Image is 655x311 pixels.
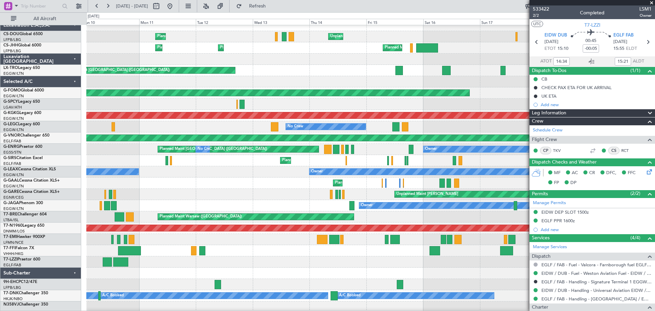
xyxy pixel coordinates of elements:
[3,224,23,228] span: T7-N1960
[82,19,139,25] div: Sun 10
[544,45,556,52] span: ETOT
[396,189,458,199] div: Unplanned Maint [PERSON_NAME]
[3,240,24,245] a: LFMN/NCE
[116,3,148,9] span: [DATE] - [DATE]
[385,43,492,53] div: Planned Maint [GEOGRAPHIC_DATA] ([GEOGRAPHIC_DATA])
[541,296,652,302] a: EGLF / FAB - Handling - [GEOGRAPHIC_DATA] / EGLF / FAB
[633,58,644,65] span: ALDT
[3,195,24,200] a: EGNR/CEG
[532,109,566,117] span: Leg Information
[532,67,566,75] span: Dispatch To-Dos
[540,58,552,65] span: ATOT
[3,302,19,307] span: N358VJ
[3,302,48,307] a: N358VJChallenger 350
[630,67,640,74] span: (1/1)
[3,212,17,216] span: T7-BRE
[544,39,558,45] span: [DATE]
[554,170,561,176] span: MF
[253,19,310,25] div: Wed 13
[630,234,640,241] span: (4/4)
[3,212,47,216] a: T7-BREChallenger 604
[3,257,17,261] span: T7-LZZI
[3,66,18,70] span: LX-TRO
[606,170,616,176] span: DFC,
[282,155,390,166] div: Planned Maint [GEOGRAPHIC_DATA] ([GEOGRAPHIC_DATA])
[532,117,543,125] span: Crew
[3,251,24,256] a: VHHH/HKG
[3,167,18,171] span: G-LEAX
[3,111,19,115] span: G-KGKG
[608,147,620,154] div: CS
[532,253,551,260] span: Dispatch
[3,43,41,47] a: CS-JHHGlobal 6000
[3,179,60,183] a: G-GAALCessna Citation XLS+
[3,100,40,104] a: G-SPCYLegacy 650
[160,144,267,154] div: Planned Maint [GEOGRAPHIC_DATA] ([GEOGRAPHIC_DATA])
[613,39,627,45] span: [DATE]
[102,291,124,301] div: A/C Booked
[8,13,74,24] button: All Aircraft
[572,170,578,176] span: AC
[553,147,568,154] a: TKV
[533,13,549,18] span: 2/2
[3,161,21,166] a: EGLF/FAB
[3,66,40,70] a: LX-TROLegacy 650
[3,246,15,250] span: T7-FFI
[628,170,636,176] span: FFC
[3,105,22,110] a: LGAV/ATH
[584,22,600,29] span: T7-LZZI
[3,156,16,160] span: G-SIRS
[532,136,557,144] span: Flight Crew
[311,167,323,177] div: Owner
[541,262,652,268] a: EGLF / FAB - Fuel - Valcora - Farnborough fuel EGLF / FAB
[544,32,567,39] span: EIDW DUB
[339,291,361,301] div: A/C Booked
[533,244,567,251] a: Manage Services
[3,88,44,93] a: G-FOMOGlobal 6000
[3,172,24,178] a: EGGW/LTN
[3,48,21,54] a: LFPB/LBG
[480,19,537,25] div: Sun 17
[3,229,25,234] a: DNMM/LOS
[220,43,327,53] div: Planned Maint [GEOGRAPHIC_DATA] ([GEOGRAPHIC_DATA])
[3,116,24,121] a: EGGW/LTN
[196,19,253,25] div: Tue 12
[541,93,556,99] div: UK ETA
[532,190,548,198] span: Permits
[3,71,24,76] a: EGGW/LTN
[330,31,442,42] div: Unplanned Maint [GEOGRAPHIC_DATA] ([GEOGRAPHIC_DATA])
[3,235,45,239] a: T7-EMIHawker 900XP
[243,4,272,9] span: Refresh
[3,167,56,171] a: G-LEAXCessna Citation XLS
[3,285,21,290] a: LFPB/LBG
[3,179,19,183] span: G-GAAL
[423,19,480,25] div: Sat 16
[585,38,596,44] span: 00:45
[288,122,303,132] div: No Crew
[589,170,595,176] span: CR
[3,133,49,138] a: G-VNORChallenger 650
[3,150,21,155] a: EGSS/STN
[157,43,265,53] div: Planned Maint [GEOGRAPHIC_DATA] ([GEOGRAPHIC_DATA])
[3,246,34,250] a: T7-FFIFalcon 7X
[309,19,366,25] div: Thu 14
[613,32,634,39] span: EGLF FAB
[3,94,24,99] a: EGGW/LTN
[3,280,18,284] span: 9H-EHC
[3,217,19,223] a: LTBA/ISL
[3,122,40,126] a: G-LEGCLegacy 600
[3,145,42,149] a: G-ENRGPraetor 600
[3,263,21,268] a: EGLF/FAB
[3,206,24,211] a: EGGW/LTN
[361,200,373,211] div: Owner
[3,201,19,205] span: G-JAGA
[533,5,549,13] span: 533422
[233,1,274,12] button: Refresh
[541,279,652,285] a: EGLF / FAB - Handling - Signature Terminal 1 EGGW / LTN
[3,111,41,115] a: G-KGKGLegacy 600
[541,76,547,82] div: CB
[3,100,18,104] span: G-SPCY
[613,45,624,52] span: 15:55
[3,139,21,144] a: EGLF/FAB
[335,178,360,188] div: Planned Maint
